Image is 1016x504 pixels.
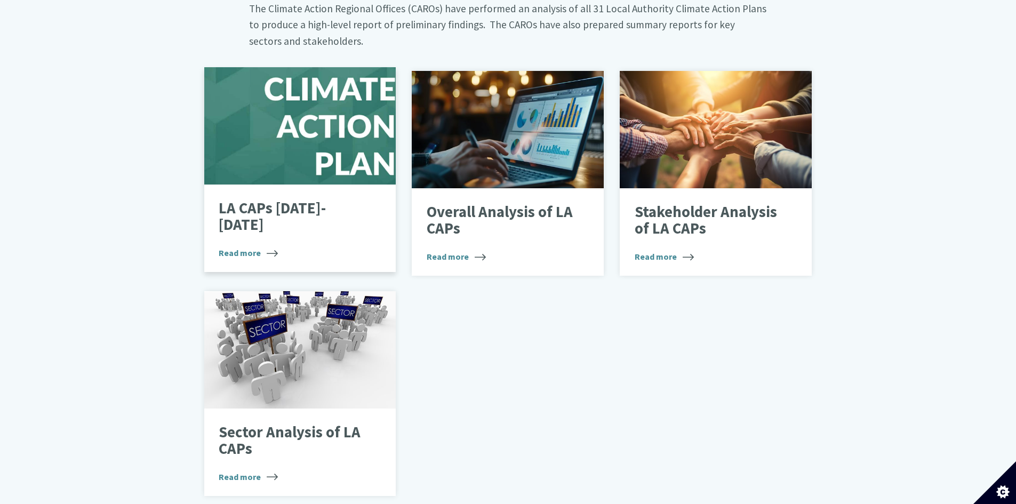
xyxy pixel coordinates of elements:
p: Sector Analysis of LA CAPs [219,424,365,458]
p: Stakeholder Analysis of LA CAPs [635,204,781,237]
p: Overall Analysis of LA CAPs [427,204,573,237]
button: Set cookie preferences [973,461,1016,504]
a: Stakeholder Analysis of LA CAPs Read more [620,71,812,276]
span: Read more [635,250,694,263]
a: LA CAPs [DATE]-[DATE] Read more [204,67,396,272]
a: Overall Analysis of LA CAPs Read more [412,71,604,276]
big: The Climate Action Regional Offices (CAROs) have performed an analysis of all 31 Local Authority ... [249,2,766,47]
span: Read more [219,246,278,259]
a: Sector Analysis of LA CAPs Read more [204,291,396,496]
span: Read more [219,470,278,483]
span: Read more [427,250,486,263]
p: LA CAPs [DATE]-[DATE] [219,200,365,234]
